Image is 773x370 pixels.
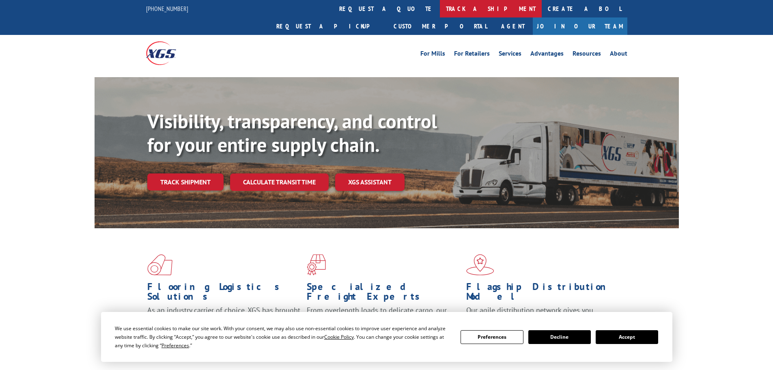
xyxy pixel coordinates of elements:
a: For Mills [420,50,445,59]
span: Our agile distribution network gives you nationwide inventory management on demand. [466,305,616,325]
p: From overlength loads to delicate cargo, our experienced staff knows the best way to move your fr... [307,305,460,342]
img: xgs-icon-focused-on-flooring-red [307,254,326,275]
b: Visibility, transparency, and control for your entire supply chain. [147,108,437,157]
a: Services [499,50,521,59]
span: Preferences [161,342,189,349]
a: Customer Portal [388,17,493,35]
button: Decline [528,330,591,344]
a: Track shipment [147,173,224,190]
a: Agent [493,17,533,35]
img: xgs-icon-flagship-distribution-model-red [466,254,494,275]
button: Accept [596,330,658,344]
a: Request a pickup [270,17,388,35]
span: As an industry carrier of choice, XGS has brought innovation and dedication to flooring logistics... [147,305,300,334]
span: Cookie Policy [324,333,354,340]
a: Join Our Team [533,17,627,35]
button: Preferences [461,330,523,344]
a: Resources [573,50,601,59]
h1: Specialized Freight Experts [307,282,460,305]
h1: Flagship Distribution Model [466,282,620,305]
a: About [610,50,627,59]
a: [PHONE_NUMBER] [146,4,188,13]
a: Calculate transit time [230,173,329,191]
div: We use essential cookies to make our site work. With your consent, we may also use non-essential ... [115,324,451,350]
a: For Retailers [454,50,490,59]
div: Cookie Consent Prompt [101,312,672,362]
a: Advantages [530,50,564,59]
h1: Flooring Logistics Solutions [147,282,301,305]
img: xgs-icon-total-supply-chain-intelligence-red [147,254,172,275]
a: XGS ASSISTANT [335,173,405,191]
